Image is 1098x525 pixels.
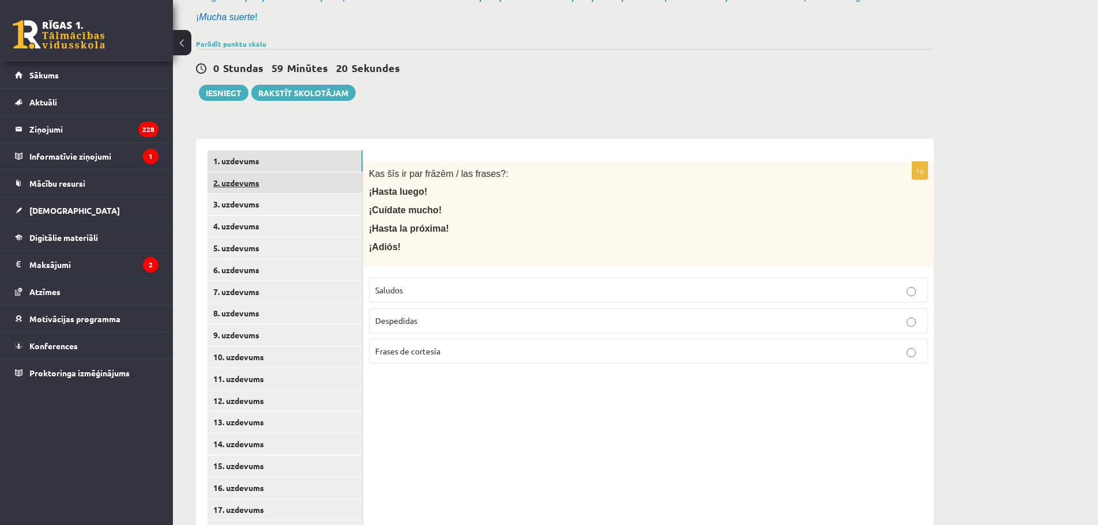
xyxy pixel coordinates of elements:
a: Konferences [15,333,159,359]
span: ¡Hasta la próxima! [369,224,449,233]
span: Motivācijas programma [29,314,120,324]
a: Proktoringa izmēģinājums [15,360,159,386]
a: 17. uzdevums [207,499,363,520]
a: Informatīvie ziņojumi1 [15,143,159,169]
span: Aktuāli [29,97,57,107]
a: 4. uzdevums [207,216,363,237]
i: 2 [143,257,159,273]
span: Despedidas [375,315,417,326]
a: Mācību resursi [15,170,159,197]
a: 3. uzdevums [207,194,363,215]
span: Kas šīs ir par frāzēm / las frases?: [369,169,508,179]
span: ¡Hasta luego! [369,187,427,197]
a: 8. uzdevums [207,303,363,324]
a: 10. uzdevums [207,346,363,368]
input: Frases de cortesía [907,348,916,357]
span: Digitālie materiāli [29,232,98,243]
span: Stundas [223,61,263,74]
a: Rīgas 1. Tālmācības vidusskola [13,20,105,49]
span: Atzīmes [29,286,61,297]
span: 20 [336,61,348,74]
p: 1p [912,161,928,180]
a: 14. uzdevums [207,433,363,455]
a: Motivācijas programma [15,305,159,332]
a: Sākums [15,62,159,88]
span: Sākums [29,70,59,80]
button: Iesniegt [199,85,248,101]
a: 16. uzdevums [207,477,363,498]
a: 5. uzdevums [207,237,363,259]
a: Rakstīt skolotājam [251,85,356,101]
span: Sekundes [352,61,400,74]
a: Atzīmes [15,278,159,305]
a: Parādīt punktu skalu [196,39,266,48]
a: 15. uzdevums [207,455,363,477]
input: Despedidas [907,318,916,327]
a: 2. uzdevums [207,172,363,194]
span: Frases de cortesía [375,346,440,356]
span: Proktoringa izmēģinājums [29,368,130,378]
a: 12. uzdevums [207,390,363,411]
a: 9. uzdevums [207,324,363,346]
legend: Informatīvie ziņojumi [29,143,159,169]
a: Ziņojumi228 [15,116,159,142]
a: Digitālie materiāli [15,224,159,251]
a: 11. uzdevums [207,368,363,390]
a: 6. uzdevums [207,259,363,281]
legend: Maksājumi [29,251,159,278]
span: [DEMOGRAPHIC_DATA] [29,205,120,216]
span: Saludos [375,285,403,295]
i: Mucha suerte [199,12,255,22]
a: 7. uzdevums [207,281,363,303]
i: 228 [138,122,159,137]
a: [DEMOGRAPHIC_DATA] [15,197,159,224]
a: Maksājumi2 [15,251,159,278]
input: Saludos [907,287,916,296]
a: Aktuāli [15,89,159,115]
a: 13. uzdevums [207,411,363,433]
span: 0 [213,61,219,74]
a: 1. uzdevums [207,150,363,172]
i: 1 [143,149,159,164]
span: 59 [271,61,283,74]
span: Mācību resursi [29,178,85,188]
span: Konferences [29,341,78,351]
span: Minūtes [287,61,328,74]
span: ¡Cuídate mucho! [369,205,442,215]
span: ¡Adiós! [369,242,401,252]
legend: Ziņojumi [29,116,159,142]
span: ¡ ! [196,12,258,22]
